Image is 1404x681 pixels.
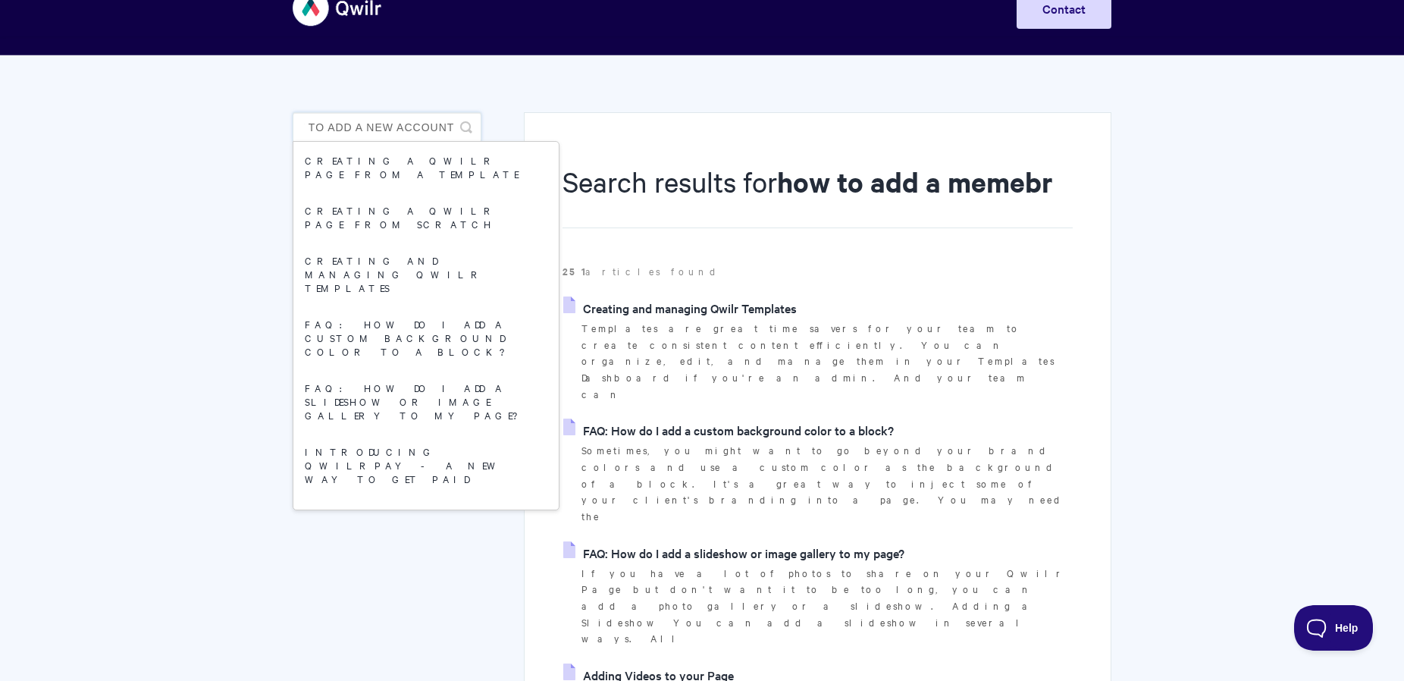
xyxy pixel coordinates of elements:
[581,320,1073,403] p: Templates are great time savers for your team to create consistent content efficiently. You can o...
[581,442,1073,525] p: Sometimes, you might want to go beyond your brand colors and use a custom color as the background...
[563,541,904,564] a: FAQ: How do I add a slideshow or image gallery to my page?
[293,497,559,547] a: Adding Videos to your Page
[293,369,559,433] a: FAQ: How do I add a slideshow or image gallery to my page?
[1294,605,1374,651] iframe: Toggle Customer Support
[563,264,585,278] strong: 251
[563,162,1073,228] h1: Search results for
[293,192,559,242] a: Creating a Qwilr Page from Scratch
[563,419,894,441] a: FAQ: How do I add a custom background color to a block?
[293,142,559,192] a: Creating a Qwilr Page from a Template
[293,242,559,306] a: Creating and managing Qwilr Templates
[293,112,481,143] input: Search
[293,306,559,369] a: FAQ: How do I add a custom background color to a block?
[777,163,1053,200] strong: how to add a memebr
[581,565,1073,648] p: If you have a lot of photos to share on your Qwilr Page but don't want it to be too long, you can...
[563,263,1073,280] p: articles found
[563,297,797,319] a: Creating and managing Qwilr Templates
[293,433,559,497] a: Introducing QwilrPay - A New Way to Get Paid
